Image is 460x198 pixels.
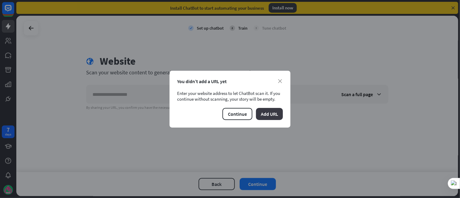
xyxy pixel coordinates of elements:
[222,108,252,120] button: Continue
[256,108,283,120] button: Add URL
[177,90,283,102] div: Enter your website address to let ChatBot scan it. If you continue without scanning, your story w...
[5,2,23,21] button: Open LiveChat chat widget
[177,78,283,84] div: You didn’t add a URL yet
[278,79,282,83] i: close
